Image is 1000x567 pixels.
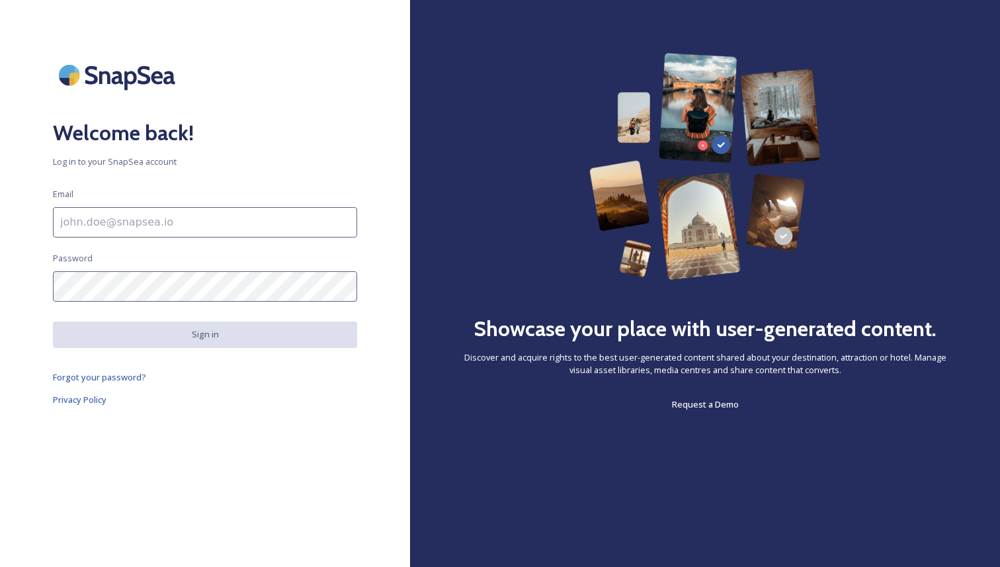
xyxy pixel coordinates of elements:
[53,117,357,149] h2: Welcome back!
[474,313,937,345] h2: Showcase your place with user-generated content.
[53,322,357,347] button: Sign in
[463,351,947,376] span: Discover and acquire rights to the best user-generated content shared about your destination, att...
[53,392,357,408] a: Privacy Policy
[53,155,357,168] span: Log in to your SnapSea account
[53,252,93,265] span: Password
[53,207,357,238] input: john.doe@snapsea.io
[672,398,739,410] span: Request a Demo
[672,396,739,412] a: Request a Demo
[53,369,357,385] a: Forgot your password?
[53,394,106,406] span: Privacy Policy
[589,53,821,280] img: 63b42ca75bacad526042e722_Group%20154-p-800.png
[53,188,73,200] span: Email
[53,371,146,383] span: Forgot your password?
[53,53,185,97] img: SnapSea Logo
